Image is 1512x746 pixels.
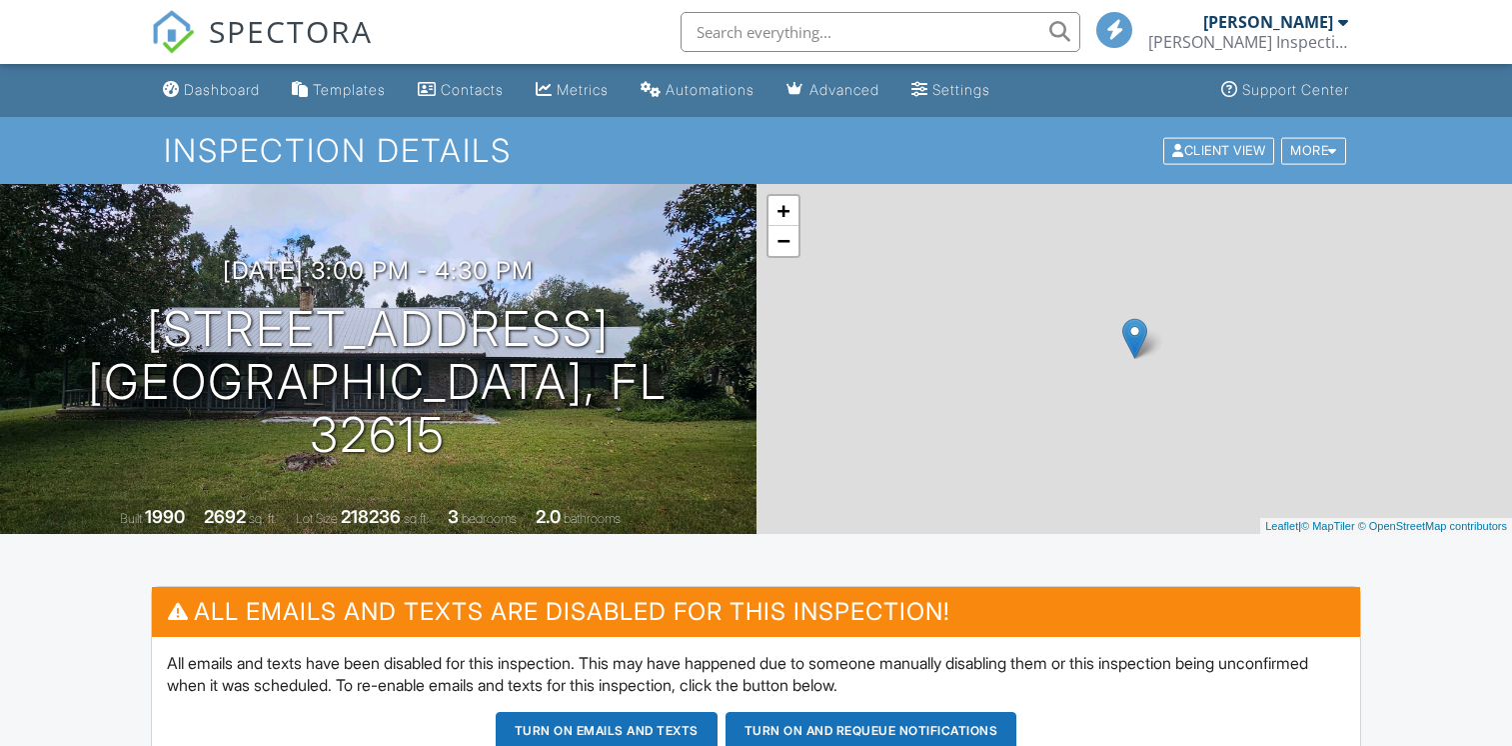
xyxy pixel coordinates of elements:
span: bedrooms [462,511,517,526]
div: Support Center [1242,81,1349,98]
a: Support Center [1213,72,1357,109]
h1: Inspection Details [164,133,1348,168]
span: sq. ft. [249,511,277,526]
div: Automations [666,81,755,98]
div: Garber Inspection Services [1148,32,1348,52]
div: Contacts [441,81,504,98]
div: Settings [932,81,990,98]
h3: [DATE] 3:00 pm - 4:30 pm [223,257,534,284]
a: Zoom out [768,226,798,256]
a: Templates [284,72,394,109]
a: Settings [903,72,998,109]
input: Search everything... [681,12,1080,52]
h3: All emails and texts are disabled for this inspection! [152,587,1359,636]
div: | [1260,518,1512,535]
div: Dashboard [184,81,260,98]
div: 1990 [145,506,185,527]
a: Dashboard [155,72,268,109]
div: 2.0 [536,506,561,527]
a: Zoom in [768,196,798,226]
a: Contacts [410,72,512,109]
div: Templates [313,81,386,98]
a: © OpenStreetMap contributors [1358,520,1507,532]
div: Client View [1163,137,1274,164]
h1: [STREET_ADDRESS] [GEOGRAPHIC_DATA], FL 32615 [32,303,725,461]
a: SPECTORA [151,27,373,69]
div: 3 [448,506,459,527]
div: 2692 [204,506,246,527]
div: Metrics [557,81,609,98]
a: Advanced [778,72,887,109]
span: SPECTORA [209,10,373,52]
span: Lot Size [296,511,338,526]
span: sq.ft. [404,511,429,526]
a: Client View [1161,142,1279,157]
div: 218236 [341,506,401,527]
a: Automations (Basic) [633,72,762,109]
a: Metrics [528,72,617,109]
div: [PERSON_NAME] [1203,12,1333,32]
img: The Best Home Inspection Software - Spectora [151,10,195,54]
a: Leaflet [1265,520,1298,532]
span: Built [120,511,142,526]
span: bathrooms [564,511,621,526]
div: More [1281,137,1346,164]
p: All emails and texts have been disabled for this inspection. This may have happened due to someon... [167,652,1344,697]
a: © MapTiler [1301,520,1355,532]
div: Advanced [809,81,879,98]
